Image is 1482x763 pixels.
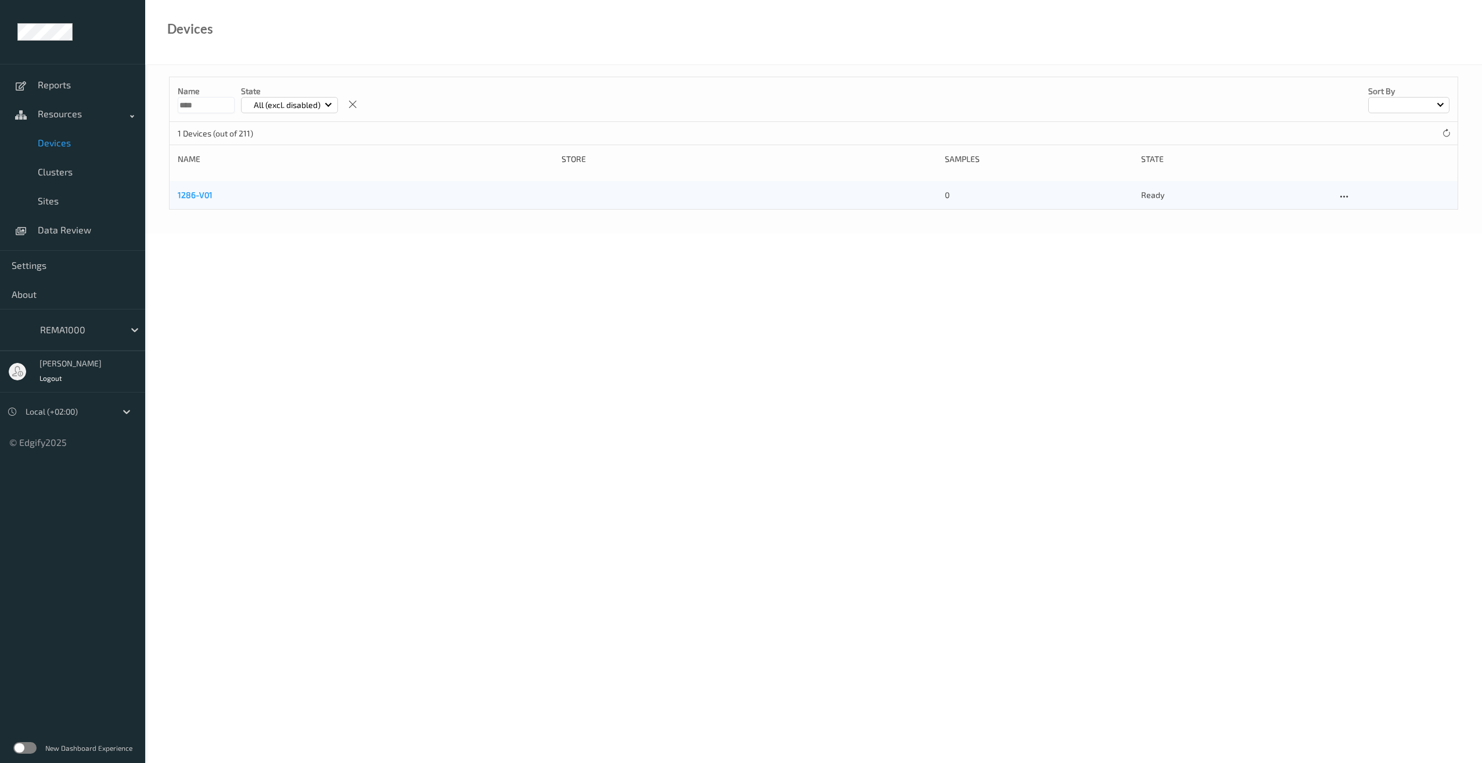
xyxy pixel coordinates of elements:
p: All (excl. disabled) [250,99,325,111]
p: Sort by [1368,85,1449,97]
p: State [241,85,338,97]
div: Samples [945,153,1132,165]
p: 1 Devices (out of 211) [178,128,265,139]
p: Name [178,85,235,97]
div: Devices [167,23,213,35]
p: ready [1141,189,1329,201]
div: Store [562,153,937,165]
div: Name [178,153,553,165]
div: State [1141,153,1329,165]
a: 1286-V01 [178,190,213,200]
div: 0 [945,189,1132,201]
